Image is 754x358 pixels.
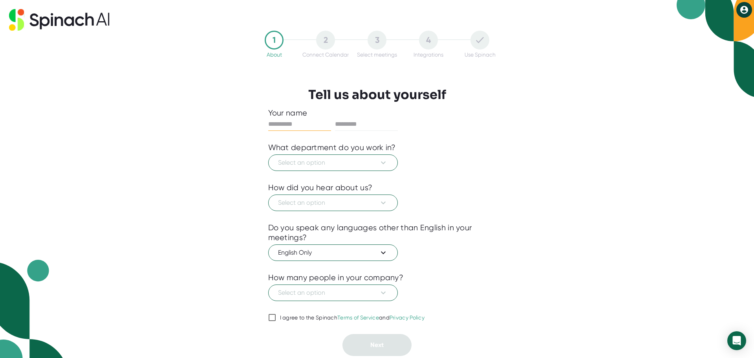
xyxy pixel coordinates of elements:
span: Select an option [278,288,388,297]
button: Select an option [268,154,398,171]
div: I agree to the Spinach and [280,314,425,321]
button: Select an option [268,285,398,301]
span: Next [370,341,384,349]
div: Do you speak any languages other than English in your meetings? [268,223,486,242]
div: About [267,51,282,58]
div: Your name [268,108,486,118]
a: Privacy Policy [390,314,425,321]
div: 4 [419,31,438,50]
div: 3 [368,31,386,50]
button: Select an option [268,195,398,211]
div: 2 [316,31,335,50]
div: Integrations [414,51,443,58]
div: How many people in your company? [268,273,404,283]
div: Select meetings [357,51,397,58]
button: English Only [268,244,398,261]
div: How did you hear about us? [268,183,373,193]
div: Connect Calendar [302,51,349,58]
a: Terms of Service [337,314,379,321]
button: Next [342,334,412,356]
div: Open Intercom Messenger [727,331,746,350]
span: Select an option [278,198,388,207]
div: What department do you work in? [268,143,396,152]
span: English Only [278,248,388,257]
span: Select an option [278,158,388,167]
h3: Tell us about yourself [308,87,446,102]
div: Use Spinach [465,51,496,58]
div: 1 [265,31,284,50]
